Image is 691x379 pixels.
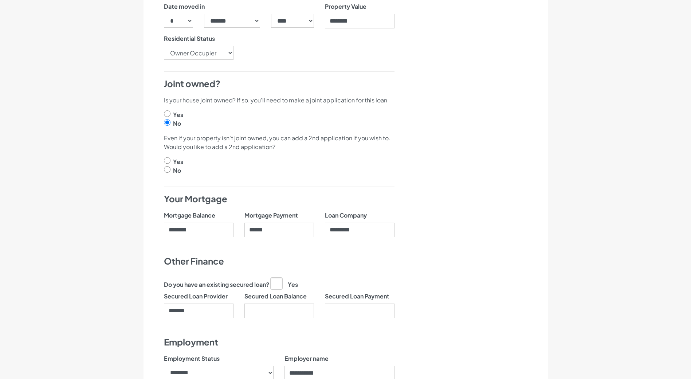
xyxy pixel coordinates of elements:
label: Mortgage Payment [244,211,298,220]
label: Mortgage Balance [164,211,215,220]
label: Secured Loan Balance [244,292,307,301]
label: Date moved in [164,2,205,11]
h4: Joint owned? [164,78,394,90]
p: Is your house joint owned? If so, you'll need to make a joint application for this loan [164,96,394,105]
label: Yes [173,110,183,119]
h4: Other Finance [164,255,394,267]
label: Yes [173,157,183,166]
p: Even if your property isn't joint owned, you can add a 2nd application if you wish to. Would you ... [164,134,394,151]
label: Employment Status [164,354,220,363]
label: Secured Loan Provider [164,292,228,301]
label: Loan Company [325,211,367,220]
label: Secured Loan Payment [325,292,389,301]
label: Property Value [325,2,366,11]
h4: Your Mortgage [164,193,394,205]
label: No [173,166,181,175]
label: Residential Status [164,34,215,43]
label: No [173,119,181,128]
label: Do you have an existing secured loan? [164,280,269,289]
label: Employer name [284,354,329,363]
h4: Employment [164,336,394,348]
label: Yes [270,277,298,289]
